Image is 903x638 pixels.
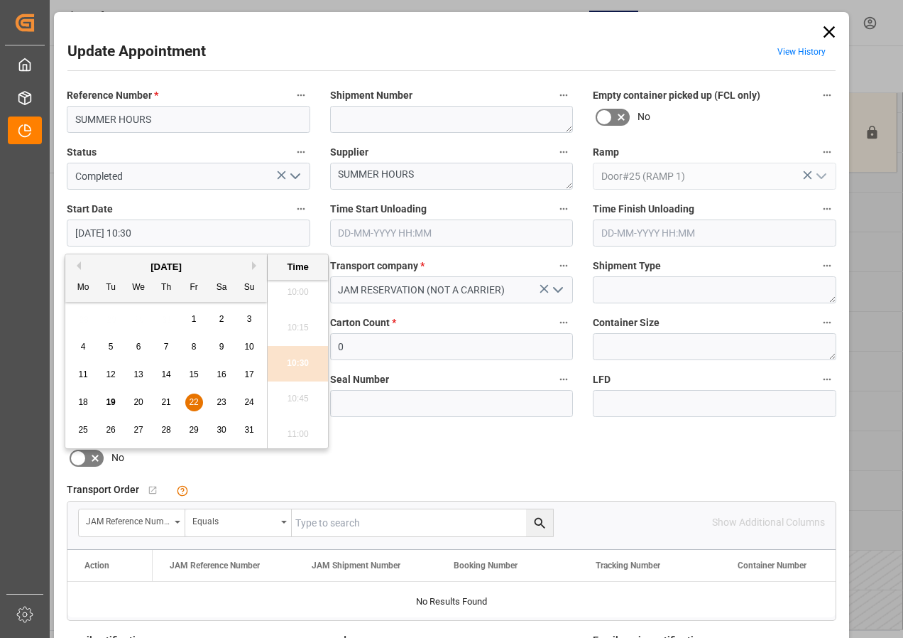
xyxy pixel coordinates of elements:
[161,369,170,379] span: 14
[818,256,836,275] button: Shipment Type
[130,338,148,356] div: Choose Wednesday, August 6th, 2025
[185,394,203,411] div: Choose Friday, August 22nd, 2025
[185,310,203,328] div: Choose Friday, August 1st, 2025
[189,397,198,407] span: 22
[247,314,252,324] span: 3
[67,482,139,497] span: Transport Order
[158,394,175,411] div: Choose Thursday, August 21st, 2025
[219,342,224,352] span: 9
[67,163,310,190] input: Type to search/select
[244,425,253,435] span: 31
[241,279,258,297] div: Su
[818,86,836,104] button: Empty container picked up (FCL only)
[593,315,660,330] span: Container Size
[130,366,148,384] div: Choose Wednesday, August 13th, 2025
[593,220,836,247] input: DD-MM-YYYY HH:MM
[547,279,568,301] button: open menu
[130,394,148,411] div: Choose Wednesday, August 20th, 2025
[213,338,231,356] div: Choose Saturday, August 9th, 2025
[330,259,425,274] span: Transport company
[818,313,836,332] button: Container Size
[78,397,87,407] span: 18
[554,313,573,332] button: Carton Count *
[809,166,831,188] button: open menu
[185,338,203,356] div: Choose Friday, August 8th, 2025
[133,397,143,407] span: 20
[330,315,396,330] span: Carton Count
[593,145,619,160] span: Ramp
[75,366,92,384] div: Choose Monday, August 11th, 2025
[554,256,573,275] button: Transport company *
[330,220,574,247] input: DD-MM-YYYY HH:MM
[133,425,143,435] span: 27
[133,369,143,379] span: 13
[70,306,263,444] div: month 2025-08
[330,145,368,160] span: Supplier
[161,425,170,435] span: 28
[189,425,198,435] span: 29
[102,279,120,297] div: Tu
[454,561,518,571] span: Booking Number
[292,143,310,161] button: Status
[130,421,148,439] div: Choose Wednesday, August 27th, 2025
[637,109,650,124] span: No
[185,279,203,297] div: Fr
[79,509,185,536] button: open menu
[78,425,87,435] span: 25
[818,370,836,389] button: LFD
[75,421,92,439] div: Choose Monday, August 25th, 2025
[554,143,573,161] button: Supplier
[170,561,260,571] span: JAM Reference Number
[189,369,198,379] span: 15
[158,338,175,356] div: Choose Thursday, August 7th, 2025
[312,561,400,571] span: JAM Shipment Number
[241,366,258,384] div: Choose Sunday, August 17th, 2025
[244,397,253,407] span: 24
[81,342,86,352] span: 4
[192,342,197,352] span: 8
[136,342,141,352] span: 6
[67,145,97,160] span: Status
[818,200,836,218] button: Time Finish Unloading
[213,310,231,328] div: Choose Saturday, August 2nd, 2025
[526,509,553,536] button: search button
[241,338,258,356] div: Choose Sunday, August 10th, 2025
[593,163,836,190] input: Type to search/select
[593,88,760,103] span: Empty container picked up (FCL only)
[158,279,175,297] div: Th
[241,421,258,439] div: Choose Sunday, August 31st, 2025
[738,561,806,571] span: Container Number
[596,561,660,571] span: Tracking Number
[292,86,310,104] button: Reference Number *
[75,394,92,411] div: Choose Monday, August 18th, 2025
[106,397,115,407] span: 19
[217,397,226,407] span: 23
[241,394,258,411] div: Choose Sunday, August 24th, 2025
[217,425,226,435] span: 30
[554,86,573,104] button: Shipment Number
[86,512,170,528] div: JAM Reference Number
[593,259,661,274] span: Shipment Type
[65,260,267,274] div: [DATE]
[185,421,203,439] div: Choose Friday, August 29th, 2025
[158,421,175,439] div: Choose Thursday, August 28th, 2025
[593,202,694,217] span: Time Finish Unloading
[102,338,120,356] div: Choose Tuesday, August 5th, 2025
[330,202,427,217] span: Time Start Unloading
[158,366,175,384] div: Choose Thursday, August 14th, 2025
[111,450,124,465] span: No
[213,394,231,411] div: Choose Saturday, August 23rd, 2025
[67,88,158,103] span: Reference Number
[72,261,81,270] button: Previous Month
[292,200,310,218] button: Start Date
[252,261,261,270] button: Next Month
[241,310,258,328] div: Choose Sunday, August 3rd, 2025
[192,512,276,528] div: Equals
[554,370,573,389] button: Seal Number
[102,366,120,384] div: Choose Tuesday, August 12th, 2025
[244,342,253,352] span: 10
[130,279,148,297] div: We
[330,372,389,387] span: Seal Number
[213,421,231,439] div: Choose Saturday, August 30th, 2025
[185,509,292,536] button: open menu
